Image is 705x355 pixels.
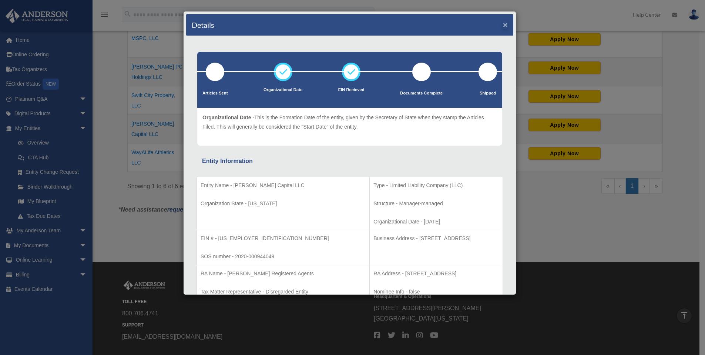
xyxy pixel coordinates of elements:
[373,287,499,296] p: Nominee Info - false
[192,20,214,30] h4: Details
[373,181,499,190] p: Type - Limited Liability Company (LLC)
[373,217,499,226] p: Organizational Date - [DATE]
[201,252,366,261] p: SOS number - 2020-000944049
[201,199,366,208] p: Organization State - [US_STATE]
[202,156,497,166] div: Entity Information
[201,234,366,243] p: EIN # - [US_EMPLOYER_IDENTIFICATION_NUMBER]
[373,234,499,243] p: Business Address - [STREET_ADDRESS]
[202,115,254,120] span: Organizational Date -
[479,90,497,97] p: Shipped
[201,287,366,296] p: Tax Matter Representative - Disregarded Entity
[373,199,499,208] p: Structure - Manager-managed
[400,90,443,97] p: Documents Complete
[373,269,499,278] p: RA Address - [STREET_ADDRESS]
[201,181,366,190] p: Entity Name - [PERSON_NAME] Capital LLC
[503,21,508,29] button: ×
[201,269,366,278] p: RA Name - [PERSON_NAME] Registered Agents
[263,86,302,94] p: Organizational Date
[202,113,497,131] p: This is the Formation Date of the entity, given by the Secretary of State when they stamp the Art...
[338,86,365,94] p: EIN Recieved
[202,90,228,97] p: Articles Sent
